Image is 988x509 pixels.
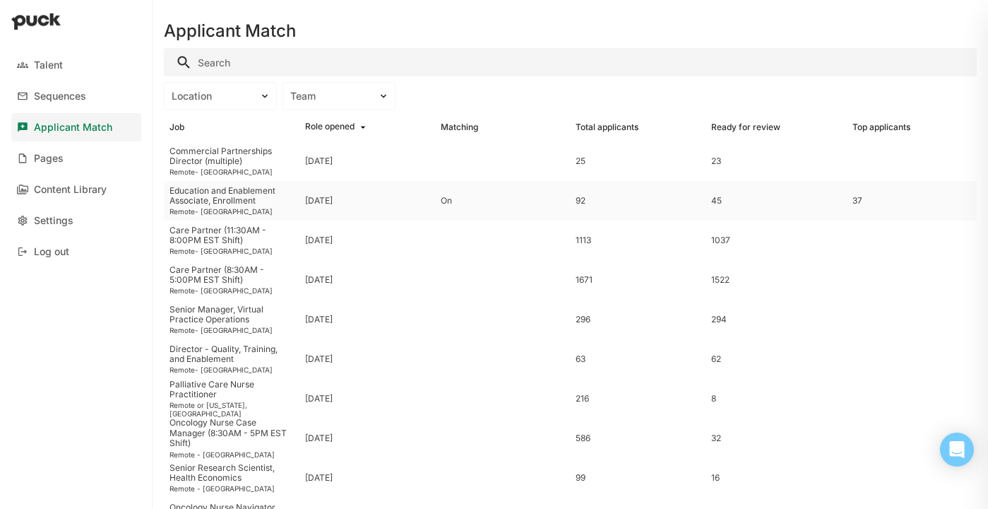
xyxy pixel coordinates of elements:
[169,146,294,167] div: Commercial Partnerships Director (multiple)
[169,344,294,365] div: Director - Quality, Training, and Enablement
[169,265,294,286] div: Care Partner (8:30AM - 5:00PM EST Shift)
[576,196,700,206] div: 92
[711,156,835,166] div: 23
[34,59,63,71] div: Talent
[576,354,700,364] div: 63
[305,394,333,404] div: [DATE]
[11,175,141,204] a: Content Library
[11,113,141,141] a: Applicant Match
[11,51,141,79] a: Talent
[576,122,638,132] div: Total applicants
[305,473,333,483] div: [DATE]
[711,196,835,206] div: 45
[34,184,107,196] div: Content Library
[305,156,333,166] div: [DATE]
[34,153,64,165] div: Pages
[169,326,294,334] div: Remote- [GEOGRAPHIC_DATA]
[305,433,333,443] div: [DATE]
[169,418,294,448] div: Oncology Nurse Case Manager (8:30AM - 5PM EST Shift)
[169,450,294,459] div: Remote - [GEOGRAPHIC_DATA]
[305,122,355,133] div: Role opened
[169,380,294,400] div: Palliative Care Nurse Practitioner
[576,473,700,483] div: 99
[169,168,294,176] div: Remote- [GEOGRAPHIC_DATA]
[305,315,333,324] div: [DATE]
[940,433,974,467] div: Open Intercom Messenger
[169,365,294,374] div: Remote- [GEOGRAPHIC_DATA]
[711,315,835,324] div: 294
[169,484,294,493] div: Remote - [GEOGRAPHIC_DATA]
[164,23,296,40] h1: Applicant Match
[711,235,835,245] div: 1037
[169,463,294,484] div: Senior Research Scientist, Health Economics
[169,247,294,255] div: Remote- [GEOGRAPHIC_DATA]
[711,394,835,404] div: 8
[441,196,565,206] div: On
[711,433,835,443] div: 32
[11,144,141,172] a: Pages
[576,235,700,245] div: 1113
[172,90,252,103] div: Location
[34,246,69,258] div: Log out
[169,286,294,295] div: Remote- [GEOGRAPHIC_DATA]
[11,82,141,110] a: Sequences
[305,275,333,285] div: [DATE]
[169,305,294,325] div: Senior Manager, Virtual Practice Operations
[852,196,862,206] div: 37
[576,315,700,324] div: 296
[305,354,333,364] div: [DATE]
[169,186,294,206] div: Education and Enablement Associate, Enrollment
[711,473,835,483] div: 16
[290,90,371,103] div: Team
[34,122,112,134] div: Applicant Match
[164,48,977,76] input: Search
[441,122,478,132] div: Matching
[169,226,294,246] div: Care Partner (11:30AM - 8:00PM EST Shift)
[576,433,700,443] div: 586
[169,122,184,132] div: Job
[576,394,700,404] div: 216
[169,207,294,216] div: Remote- [GEOGRAPHIC_DATA]
[34,215,73,227] div: Settings
[305,196,333,206] div: [DATE]
[34,90,86,103] div: Sequences
[576,156,700,166] div: 25
[169,401,294,418] div: Remote or [US_STATE], [GEOGRAPHIC_DATA]
[576,275,700,285] div: 1671
[711,275,835,285] div: 1522
[852,122,910,132] div: Top applicants
[711,122,780,132] div: Ready for review
[11,206,141,235] a: Settings
[305,235,333,245] div: [DATE]
[711,354,835,364] div: 62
